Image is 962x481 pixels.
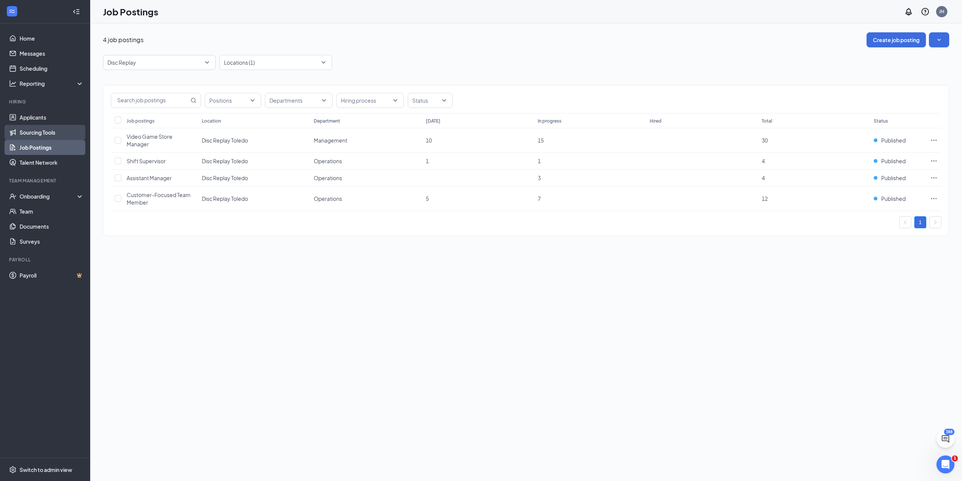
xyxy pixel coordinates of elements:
div: Reporting [20,80,84,87]
div: Payroll [9,256,82,263]
span: 10 [426,137,432,144]
td: Management [310,128,422,153]
td: Disc Replay Toledo [198,128,310,153]
a: 1 [915,217,926,228]
span: 12 [762,195,768,202]
span: 1 [538,158,541,164]
span: Operations [314,195,342,202]
svg: Ellipses [930,137,938,144]
a: Sourcing Tools [20,125,84,140]
span: Customer-Focused Team Member [127,191,191,206]
span: 15 [538,137,544,144]
div: Onboarding [20,193,77,200]
span: Disc Replay Toledo [202,195,248,202]
p: 4 job postings [103,36,144,44]
div: Department [314,118,340,124]
button: left [899,216,911,228]
svg: Settings [9,466,17,473]
span: Disc Replay Toledo [202,158,248,164]
svg: SmallChevronDown [935,36,943,44]
span: left [903,220,908,225]
svg: Collapse [73,8,80,15]
p: Disc Replay [107,59,136,66]
span: 1 [426,158,429,164]
span: 7 [538,195,541,202]
th: Total [758,113,870,128]
svg: WorkstreamLogo [8,8,16,15]
a: Messages [20,46,84,61]
button: SmallChevronDown [929,32,949,47]
li: Next Page [929,216,941,228]
button: right [929,216,941,228]
th: Hired [646,113,758,128]
th: [DATE] [422,113,534,128]
span: right [933,220,938,225]
span: 3 [538,174,541,181]
div: Team Management [9,178,82,184]
th: In progress [534,113,646,128]
span: 4 [762,158,765,164]
svg: QuestionInfo [921,7,930,16]
div: Job postings [127,118,154,124]
span: Published [881,157,906,165]
svg: MagnifyingGlass [191,97,197,103]
span: 4 [762,174,765,181]
a: Talent Network [20,155,84,170]
td: Operations [310,187,422,211]
input: Search job postings [111,93,189,108]
span: Shift Supervisor [127,158,166,164]
button: ChatActive [936,430,954,448]
a: Surveys [20,234,84,249]
button: Create job posting [867,32,926,47]
h1: Job Postings [103,5,158,18]
svg: Ellipses [930,174,938,182]
div: JH [939,8,944,15]
td: Disc Replay Toledo [198,170,310,187]
span: Disc Replay Toledo [202,137,248,144]
span: Published [881,195,906,202]
span: Assistant Manager [127,174,172,181]
td: Disc Replay Toledo [198,187,310,211]
svg: UserCheck [9,193,17,200]
a: Documents [20,219,84,234]
span: Video Game Store Manager [127,133,172,147]
a: Scheduling [20,61,84,76]
div: 388 [944,429,954,435]
span: Operations [314,174,342,181]
td: Operations [310,170,422,187]
th: Status [870,113,926,128]
span: 30 [762,137,768,144]
span: Published [881,137,906,144]
svg: Notifications [904,7,913,16]
span: Operations [314,158,342,164]
div: Switch to admin view [20,466,72,473]
a: PayrollCrown [20,268,84,283]
svg: Ellipses [930,195,938,202]
span: Published [881,174,906,182]
svg: Ellipses [930,157,938,165]
td: Disc Replay Toledo [198,153,310,170]
svg: ChatActive [941,434,950,443]
a: Applicants [20,110,84,125]
div: Hiring [9,99,82,105]
a: Team [20,204,84,219]
span: 5 [426,195,429,202]
iframe: Intercom live chat [936,455,954,473]
span: 1 [952,455,958,461]
svg: Analysis [9,80,17,87]
li: Previous Page [899,216,911,228]
td: Operations [310,153,422,170]
a: Home [20,31,84,46]
span: Disc Replay Toledo [202,174,248,181]
span: Management [314,137,347,144]
div: Location [202,118,221,124]
a: Job Postings [20,140,84,155]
